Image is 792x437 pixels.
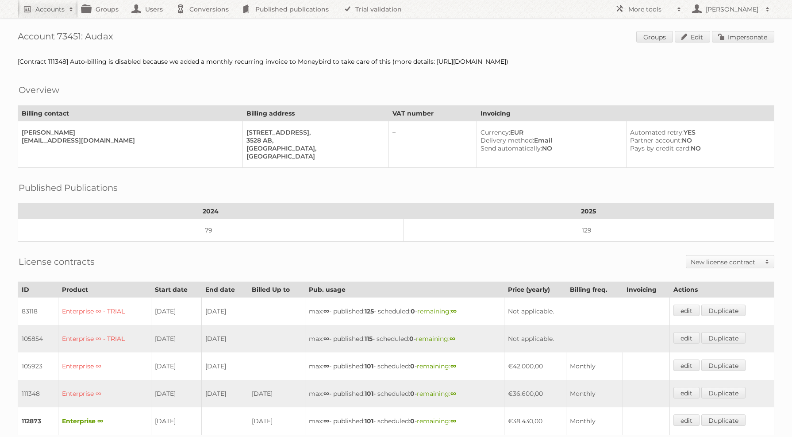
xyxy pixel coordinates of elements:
[409,335,414,343] strong: 0
[411,307,415,315] strong: 0
[673,360,700,371] a: edit
[246,128,382,136] div: [STREET_ADDRESS],
[566,380,623,407] td: Monthly
[403,204,774,219] th: 2025
[686,255,774,268] a: New license contract
[18,380,58,407] td: 111348
[566,352,623,380] td: Monthly
[410,390,415,398] strong: 0
[19,83,59,97] h2: Overview
[504,282,566,298] th: Price (yearly)
[630,136,682,144] span: Partner account:
[18,298,58,325] td: 83118
[18,282,58,298] th: ID
[417,307,457,315] span: remaining:
[673,387,700,398] a: edit
[18,31,774,44] h1: Account 73451: Audax
[201,380,248,407] td: [DATE]
[417,417,456,425] span: remaining:
[365,390,373,398] strong: 101
[403,219,774,242] td: 129
[481,136,619,144] div: Email
[18,58,774,66] div: [Contract 111348] Auto-billing is disabled because we added a monthly recurring invoice to Moneyb...
[630,144,767,152] div: NO
[628,5,673,14] h2: More tools
[712,31,774,43] a: Impersonate
[670,282,774,298] th: Actions
[201,325,248,352] td: [DATE]
[18,204,404,219] th: 2024
[673,332,700,344] a: edit
[246,144,382,152] div: [GEOGRAPHIC_DATA],
[481,128,510,136] span: Currency:
[323,335,329,343] strong: ∞
[701,360,746,371] a: Duplicate
[58,298,151,325] td: Enterprise ∞ - TRIAL
[450,417,456,425] strong: ∞
[248,380,305,407] td: [DATE]
[417,390,456,398] span: remaining:
[305,407,504,435] td: max: - published: - scheduled: -
[566,282,623,298] th: Billing freq.
[305,380,504,407] td: max: - published: - scheduled: -
[450,335,455,343] strong: ∞
[242,106,389,121] th: Billing address
[35,5,65,14] h2: Accounts
[151,352,201,380] td: [DATE]
[417,362,456,370] span: remaining:
[248,407,305,435] td: [DATE]
[323,307,329,315] strong: ∞
[416,335,455,343] span: remaining:
[151,325,201,352] td: [DATE]
[673,414,700,426] a: edit
[691,258,761,267] h2: New license contract
[365,362,373,370] strong: 101
[504,407,566,435] td: €38.430,00
[18,106,243,121] th: Billing contact
[704,5,761,14] h2: [PERSON_NAME]
[58,380,151,407] td: Enterprise ∞
[630,128,684,136] span: Automated retry:
[151,298,201,325] td: [DATE]
[701,387,746,398] a: Duplicate
[365,335,373,343] strong: 115
[504,352,566,380] td: €42.000,00
[18,325,58,352] td: 105854
[630,128,767,136] div: YES
[504,325,670,352] td: Not applicable.
[323,390,329,398] strong: ∞
[201,282,248,298] th: End date
[410,417,415,425] strong: 0
[566,407,623,435] td: Monthly
[504,298,670,325] td: Not applicable.
[22,128,235,136] div: [PERSON_NAME]
[481,144,619,152] div: NO
[761,255,774,268] span: Toggle
[389,121,477,168] td: –
[305,282,504,298] th: Pub. usage
[450,390,456,398] strong: ∞
[673,305,700,316] a: edit
[22,136,235,144] div: [EMAIL_ADDRESS][DOMAIN_NAME]
[675,31,710,43] a: Edit
[701,414,746,426] a: Duplicate
[151,407,201,435] td: [DATE]
[305,352,504,380] td: max: - published: - scheduled: -
[701,332,746,344] a: Duplicate
[477,106,774,121] th: Invoicing
[630,136,767,144] div: NO
[365,417,373,425] strong: 101
[410,362,415,370] strong: 0
[323,417,329,425] strong: ∞
[58,282,151,298] th: Product
[151,282,201,298] th: Start date
[630,144,691,152] span: Pays by credit card:
[19,181,118,194] h2: Published Publications
[451,307,457,315] strong: ∞
[18,352,58,380] td: 105923
[504,380,566,407] td: €36.600,00
[365,307,374,315] strong: 125
[151,380,201,407] td: [DATE]
[58,325,151,352] td: Enterprise ∞ - TRIAL
[636,31,673,43] a: Groups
